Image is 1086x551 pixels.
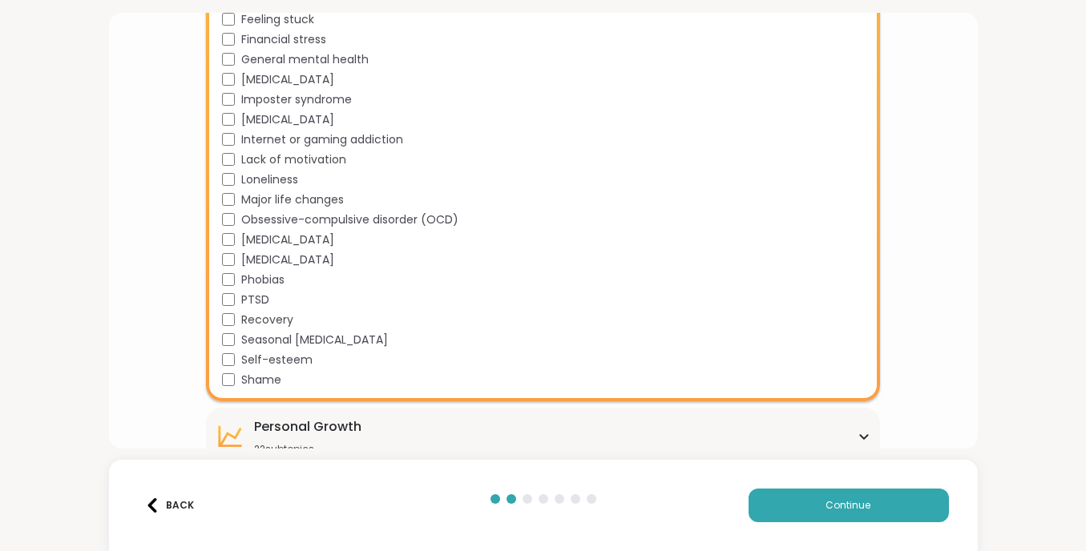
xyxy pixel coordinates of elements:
span: Lack of motivation [241,151,346,168]
span: Continue [826,498,871,513]
span: [MEDICAL_DATA] [241,111,334,128]
span: Self-esteem [241,352,313,368]
span: Shame [241,372,281,388]
span: Seasonal [MEDICAL_DATA] [241,332,388,348]
span: Obsessive-compulsive disorder (OCD) [241,211,458,228]
button: Back [138,489,202,522]
span: Loneliness [241,171,298,188]
span: Major life changes [241,191,344,208]
div: Personal Growth [254,417,361,436]
div: 22 subtopics [254,443,361,456]
button: Continue [749,489,949,522]
span: [MEDICAL_DATA] [241,231,334,248]
span: Phobias [241,271,285,288]
span: PTSD [241,292,269,308]
span: Internet or gaming addiction [241,131,403,148]
span: Recovery [241,312,293,328]
span: Financial stress [241,31,326,48]
span: Imposter syndrome [241,91,352,108]
span: [MEDICAL_DATA] [241,251,334,268]
span: General mental health [241,51,369,68]
span: [MEDICAL_DATA] [241,71,334,88]
div: Back [145,498,194,513]
span: Feeling stuck [241,11,314,28]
